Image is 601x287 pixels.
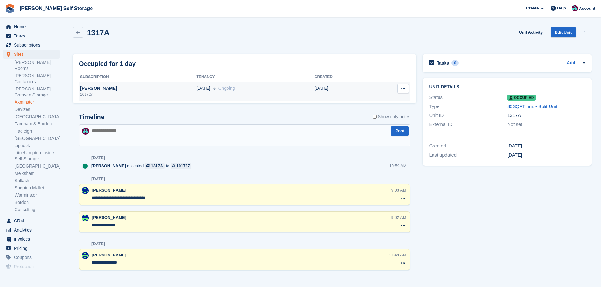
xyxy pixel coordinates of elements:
[15,128,60,134] a: Hadleigh
[15,73,60,85] a: [PERSON_NAME] Containers
[3,41,60,49] a: menu
[3,235,60,244] a: menu
[3,50,60,59] a: menu
[15,192,60,198] a: Warminster
[15,207,60,213] a: Consulting
[429,121,507,128] div: External ID
[14,253,52,262] span: Coupons
[82,128,89,135] img: Ben
[92,215,126,220] span: [PERSON_NAME]
[3,244,60,253] a: menu
[197,85,210,92] span: [DATE]
[145,163,165,169] a: 1317A
[3,226,60,234] a: menu
[3,216,60,225] a: menu
[14,22,52,31] span: Home
[15,150,60,162] a: Littlehampton Inside Self Storage
[79,92,197,97] div: 101727
[15,121,60,127] a: Farnham & Bordon
[557,5,566,11] span: Help
[14,50,52,59] span: Sites
[437,60,449,66] h2: Tasks
[373,113,377,120] input: Show only notes
[79,72,197,82] th: Subscription
[507,104,557,109] a: 80SQFT unit - Split Unit
[15,60,60,72] a: [PERSON_NAME] Rooms
[92,188,126,192] span: [PERSON_NAME]
[79,59,136,68] h2: Occupied for 1 day
[17,3,95,14] a: [PERSON_NAME] Self Storage
[451,60,459,66] div: 0
[91,241,105,246] div: [DATE]
[14,41,52,49] span: Subscriptions
[507,142,585,150] div: [DATE]
[171,163,191,169] a: 101727
[429,84,585,89] h2: Unit details
[15,185,60,191] a: Shepton Mallet
[391,126,409,136] button: Post
[15,178,60,184] a: Saltash
[507,95,536,101] span: Occupied
[218,86,235,91] span: Ongoing
[429,142,507,150] div: Created
[14,244,52,253] span: Pricing
[5,4,15,13] img: stora-icon-8386f47178a22dfd0bd8f6a31ec36ba5ce8667c1dd55bd0f319d3a0aa187defe.svg
[82,215,89,221] img: Jenna Pearcy
[507,152,585,159] div: [DATE]
[15,99,60,105] a: Axminster
[507,112,585,119] div: 1317A
[197,72,315,82] th: Tenancy
[82,187,89,194] img: Jenna Pearcy
[3,32,60,40] a: menu
[14,271,52,280] span: Settings
[3,262,60,271] a: menu
[15,199,60,205] a: Bordon
[567,60,575,67] a: Add
[91,163,195,169] div: allocated to
[15,86,60,98] a: [PERSON_NAME] Caravan Storage
[15,170,60,176] a: Melksham
[176,163,190,169] div: 101727
[14,262,52,271] span: Protection
[15,163,60,169] a: [GEOGRAPHIC_DATA]
[572,5,578,11] img: Ben
[429,152,507,159] div: Last updated
[14,235,52,244] span: Invoices
[15,135,60,141] a: [GEOGRAPHIC_DATA]
[389,163,407,169] div: 10:59 AM
[516,27,545,37] a: Unit Activity
[389,252,406,258] div: 11:49 AM
[79,113,104,121] h2: Timeline
[507,121,585,128] div: Not set
[315,72,370,82] th: Created
[391,187,406,193] div: 9:03 AM
[315,82,370,101] td: [DATE]
[429,94,507,101] div: Status
[82,252,89,259] img: Jenna Pearcy
[579,5,595,12] span: Account
[15,114,60,120] a: [GEOGRAPHIC_DATA]
[373,113,410,120] label: Show only notes
[3,22,60,31] a: menu
[91,176,105,181] div: [DATE]
[92,253,126,257] span: [PERSON_NAME]
[526,5,539,11] span: Create
[151,163,163,169] div: 1317A
[3,253,60,262] a: menu
[91,163,126,169] span: [PERSON_NAME]
[429,103,507,110] div: Type
[15,143,60,149] a: Liphook
[91,155,105,160] div: [DATE]
[14,32,52,40] span: Tasks
[551,27,576,37] a: Edit Unit
[391,215,406,221] div: 9:02 AM
[3,271,60,280] a: menu
[87,28,109,37] h2: 1317A
[14,216,52,225] span: CRM
[429,112,507,119] div: Unit ID
[15,106,60,112] a: Devizes
[79,85,197,92] div: [PERSON_NAME]
[14,226,52,234] span: Analytics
